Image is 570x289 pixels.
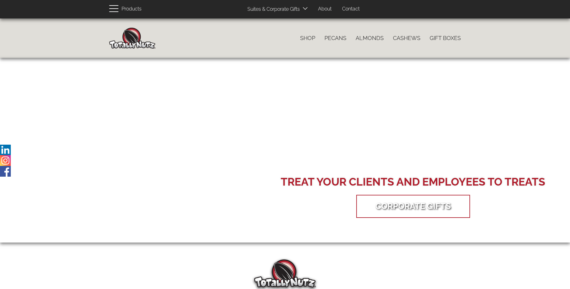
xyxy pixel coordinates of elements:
[337,3,364,15] a: Contact
[243,3,302,15] a: Suites & Corporate Gifts
[295,32,320,45] a: Shop
[109,28,155,49] img: Home
[388,32,425,45] a: Cashews
[351,32,388,45] a: Almonds
[281,174,545,190] div: Treat your Clients and Employees to Treats
[366,196,460,216] a: Corporate Gifts
[320,32,351,45] a: Pecans
[313,3,336,15] a: About
[122,5,142,14] span: Products
[425,32,465,45] a: Gift Boxes
[254,259,316,287] img: Totally Nutz Logo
